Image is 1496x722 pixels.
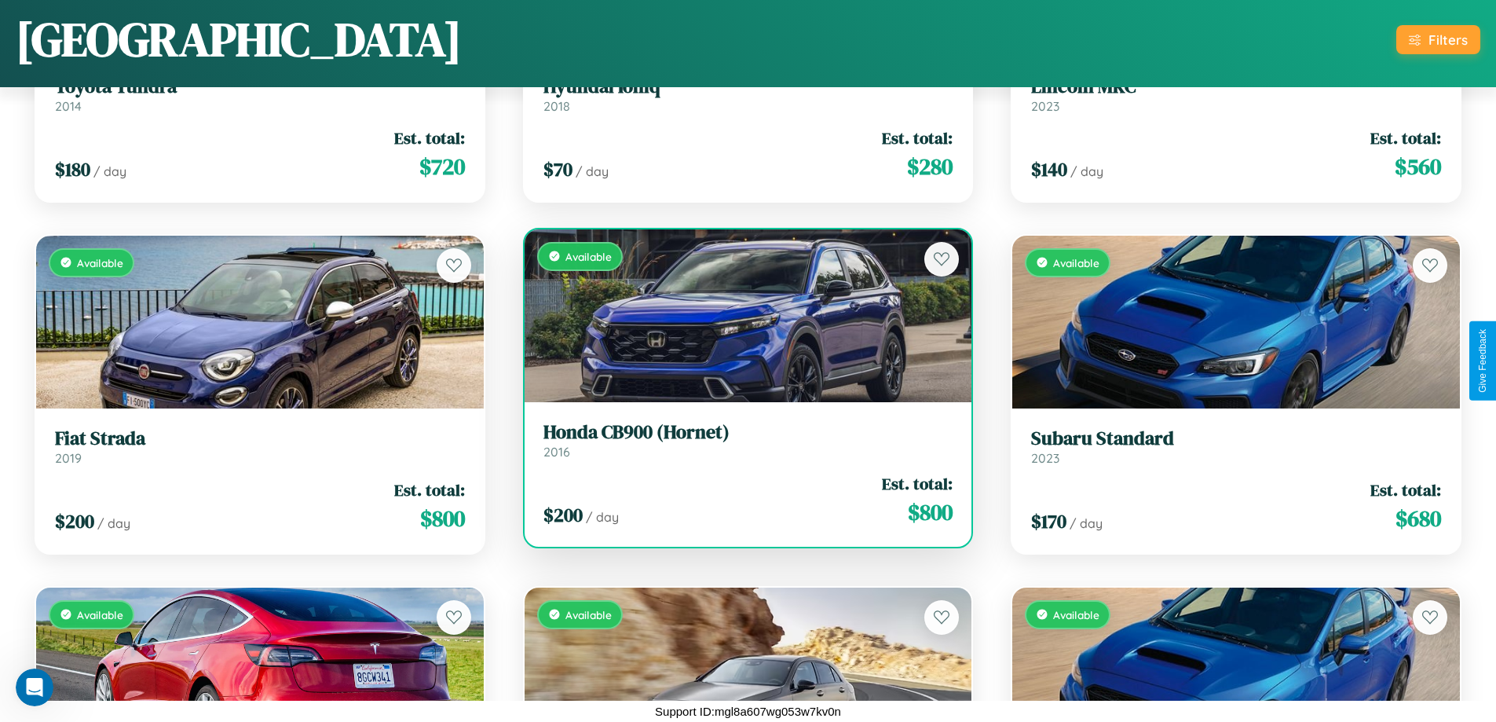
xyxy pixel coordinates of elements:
[907,151,953,182] span: $ 280
[394,478,465,501] span: Est. total:
[16,669,53,706] iframe: Intercom live chat
[1031,98,1059,114] span: 2023
[565,608,612,621] span: Available
[882,126,953,149] span: Est. total:
[1428,31,1468,48] div: Filters
[543,98,570,114] span: 2018
[586,509,619,525] span: / day
[420,503,465,534] span: $ 800
[1031,450,1059,466] span: 2023
[543,75,953,98] h3: Hyundai Ioniq
[543,75,953,114] a: Hyundai Ioniq2018
[908,497,953,528] span: $ 800
[1395,151,1441,182] span: $ 560
[1031,156,1067,182] span: $ 140
[576,163,609,179] span: / day
[543,421,953,444] h3: Honda CB900 (Hornet)
[419,151,465,182] span: $ 720
[543,444,570,460] span: 2016
[1070,163,1103,179] span: / day
[1031,75,1441,114] a: Lincoln MKC2023
[1070,515,1103,531] span: / day
[1477,329,1488,393] div: Give Feedback
[1031,427,1441,450] h3: Subaru Standard
[55,450,82,466] span: 2019
[55,98,82,114] span: 2014
[55,427,465,466] a: Fiat Strada2019
[1370,478,1441,501] span: Est. total:
[882,472,953,495] span: Est. total:
[1031,75,1441,98] h3: Lincoln MKC
[1053,256,1099,269] span: Available
[1031,427,1441,466] a: Subaru Standard2023
[565,250,612,263] span: Available
[55,75,465,114] a: Toyota Tundra2014
[55,75,465,98] h3: Toyota Tundra
[1053,608,1099,621] span: Available
[394,126,465,149] span: Est. total:
[543,502,583,528] span: $ 200
[543,156,572,182] span: $ 70
[55,427,465,450] h3: Fiat Strada
[1396,25,1480,54] button: Filters
[97,515,130,531] span: / day
[55,156,90,182] span: $ 180
[1395,503,1441,534] span: $ 680
[77,608,123,621] span: Available
[1370,126,1441,149] span: Est. total:
[16,7,462,71] h1: [GEOGRAPHIC_DATA]
[655,701,841,722] p: Support ID: mgl8a607wg053w7kv0n
[543,421,953,460] a: Honda CB900 (Hornet)2016
[55,508,94,534] span: $ 200
[1031,508,1066,534] span: $ 170
[93,163,126,179] span: / day
[77,256,123,269] span: Available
